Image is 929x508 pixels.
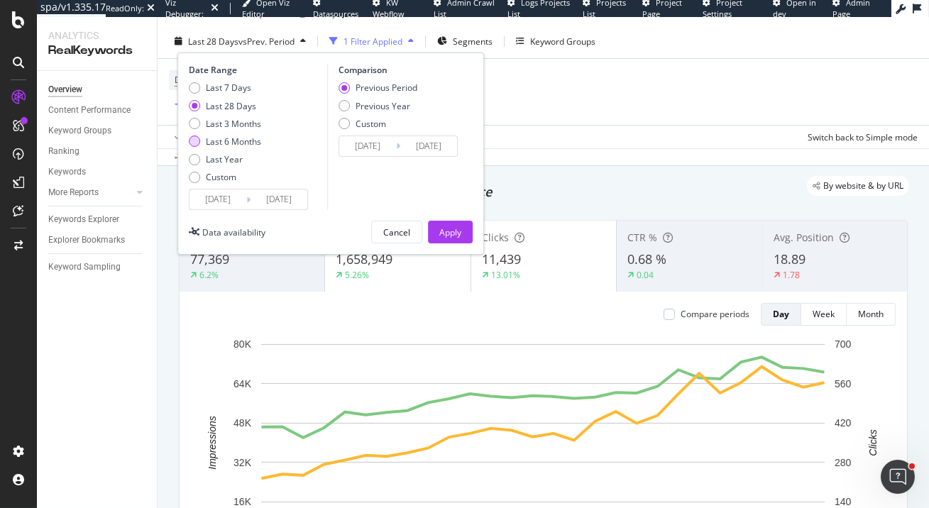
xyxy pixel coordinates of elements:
[48,165,147,180] a: Keywords
[48,43,145,59] div: RealKeywords
[233,378,252,390] text: 64K
[233,338,252,350] text: 80K
[48,82,147,97] a: Overview
[233,417,252,429] text: 48K
[339,82,417,94] div: Previous Period
[169,96,226,114] button: Add Filter
[637,269,654,281] div: 0.04
[169,30,312,53] button: Last 28 DaysvsPrev. Period
[48,233,147,248] a: Explorer Bookmarks
[783,269,800,281] div: 1.78
[189,136,261,148] div: Last 6 Months
[202,226,265,238] div: Data availability
[339,100,417,112] div: Previous Year
[761,303,801,326] button: Day
[48,123,111,138] div: Keyword Groups
[313,9,358,19] span: Datasources
[383,226,410,238] div: Cancel
[48,260,147,275] a: Keyword Sampling
[345,269,369,281] div: 5.26%
[835,457,852,468] text: 280
[356,118,386,130] div: Custom
[190,250,229,267] span: 77,369
[48,103,147,118] a: Content Performance
[867,429,879,455] text: Clicks
[48,212,147,227] a: Keywords Explorer
[206,153,243,165] div: Last Year
[339,136,396,156] input: Start Date
[206,171,236,183] div: Custom
[251,189,307,209] input: End Date
[169,126,210,148] button: Apply
[324,30,419,53] button: 1 Filter Applied
[48,185,133,200] a: More Reports
[858,308,884,320] div: Month
[233,457,252,468] text: 32K
[199,269,219,281] div: 6.2%
[206,100,256,112] div: Last 28 Days
[801,303,847,326] button: Week
[773,308,789,320] div: Day
[48,123,147,138] a: Keyword Groups
[813,308,835,320] div: Week
[189,153,261,165] div: Last Year
[189,118,261,130] div: Last 3 Months
[774,231,834,244] span: Avg. Position
[807,176,909,196] div: legacy label
[356,82,417,94] div: Previous Period
[48,103,131,118] div: Content Performance
[48,144,79,159] div: Ranking
[881,460,915,494] iframe: Intercom live chat
[238,35,295,48] span: vs Prev. Period
[835,496,852,507] text: 140
[207,416,218,469] text: Impressions
[339,64,462,76] div: Comparison
[189,100,261,112] div: Last 28 Days
[823,182,903,190] span: By website & by URL
[482,231,509,244] span: Clicks
[188,35,238,48] span: Last 28 Days
[835,378,852,390] text: 560
[189,64,324,76] div: Date Range
[189,171,261,183] div: Custom
[510,30,601,53] button: Keyword Groups
[530,35,595,48] div: Keyword Groups
[371,221,422,243] button: Cancel
[336,250,392,267] span: 1,658,949
[48,233,125,248] div: Explorer Bookmarks
[339,118,417,130] div: Custom
[774,250,806,267] span: 18.89
[439,226,461,238] div: Apply
[206,136,261,148] div: Last 6 Months
[835,338,852,350] text: 700
[343,35,402,48] div: 1 Filter Applied
[491,269,520,281] div: 13.01%
[206,118,261,130] div: Last 3 Months
[627,250,666,267] span: 0.68 %
[189,82,261,94] div: Last 7 Days
[48,144,147,159] a: Ranking
[48,82,82,97] div: Overview
[48,165,86,180] div: Keywords
[453,35,493,48] span: Segments
[233,496,252,507] text: 16K
[482,250,521,267] span: 11,439
[627,231,657,244] span: CTR %
[808,131,918,143] div: Switch back to Simple mode
[48,260,121,275] div: Keyword Sampling
[428,221,473,243] button: Apply
[48,185,99,200] div: More Reports
[681,308,749,320] div: Compare periods
[206,82,251,94] div: Last 7 Days
[431,30,498,53] button: Segments
[175,74,202,86] span: Device
[356,100,410,112] div: Previous Year
[106,3,144,14] div: ReadOnly:
[400,136,457,156] input: End Date
[48,28,145,43] div: Analytics
[48,212,119,227] div: Keywords Explorer
[189,189,246,209] input: Start Date
[847,303,896,326] button: Month
[835,417,852,429] text: 420
[802,126,918,148] button: Switch back to Simple mode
